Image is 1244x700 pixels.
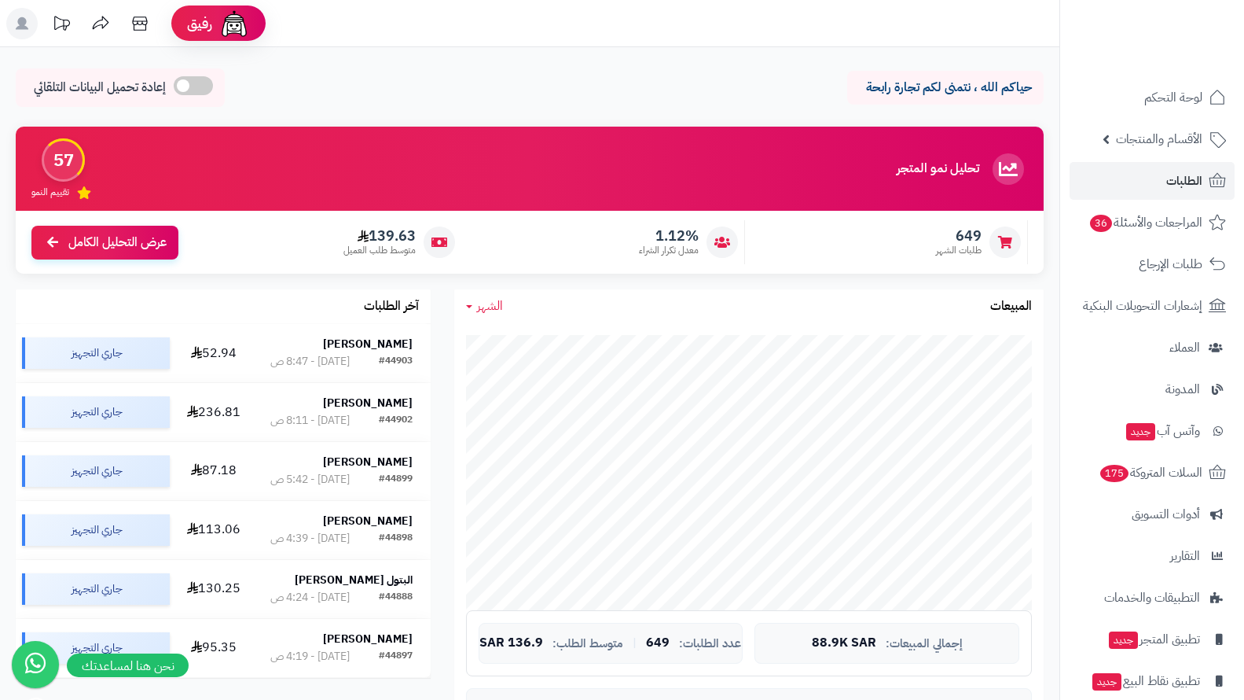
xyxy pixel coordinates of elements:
a: الشهر [466,297,503,315]
span: عدد الطلبات: [679,637,741,650]
span: عرض التحليل الكامل [68,234,167,252]
div: جاري التجهيز [22,396,170,428]
div: جاري التجهيز [22,573,170,605]
h3: المبيعات [990,300,1032,314]
span: المدونة [1165,378,1200,400]
td: 130.25 [176,560,252,618]
td: 95.35 [176,619,252,677]
img: ai-face.png [218,8,250,39]
span: 649 [646,636,670,650]
span: وآتس آب [1125,420,1200,442]
span: أدوات التسويق [1132,503,1200,525]
span: الأقسام والمنتجات [1116,128,1202,150]
div: [DATE] - 5:42 ص [270,472,350,488]
a: أدوات التسويق [1070,496,1235,533]
a: المدونة [1070,370,1235,408]
span: 175 [1100,465,1128,482]
span: التقارير [1170,545,1200,567]
td: 52.94 [176,324,252,382]
td: 113.06 [176,501,252,559]
a: تطبيق نقاط البيعجديد [1070,662,1235,700]
a: طلبات الإرجاع [1070,245,1235,283]
div: جاري التجهيز [22,632,170,664]
span: تقييم النمو [31,186,69,199]
span: جديد [1092,673,1121,691]
span: 649 [936,227,982,245]
span: التطبيقات والخدمات [1104,587,1200,609]
span: متوسط طلب العميل [343,244,416,257]
span: طلبات الشهر [936,244,982,257]
div: #44902 [379,413,413,429]
span: طلبات الإرجاع [1139,253,1202,275]
span: تطبيق المتجر [1107,628,1200,650]
div: جاري التجهيز [22,337,170,369]
a: لوحة التحكم [1070,79,1235,116]
a: الطلبات [1070,162,1235,200]
h3: آخر الطلبات [364,300,419,314]
div: #44898 [379,531,413,547]
span: 1.12% [639,227,699,245]
div: [DATE] - 4:39 ص [270,531,350,547]
strong: [PERSON_NAME] [323,395,413,411]
a: تطبيق المتجرجديد [1070,621,1235,658]
div: [DATE] - 4:24 ص [270,590,350,606]
span: جديد [1109,632,1138,649]
span: لوحة التحكم [1144,87,1202,109]
strong: [PERSON_NAME] [323,631,413,647]
a: إشعارات التحويلات البنكية [1070,287,1235,325]
a: وآتس آبجديد [1070,412,1235,450]
span: المراجعات والأسئلة [1088,212,1202,234]
span: الطلبات [1166,170,1202,192]
span: العملاء [1169,337,1200,359]
strong: البتول [PERSON_NAME] [295,572,413,588]
div: جاري التجهيز [22,514,170,546]
div: [DATE] - 4:19 ص [270,649,350,665]
span: 139.63 [343,227,416,245]
span: إجمالي المبيعات: [886,637,963,650]
h3: تحليل نمو المتجر [897,162,979,176]
span: 36 [1090,215,1112,232]
td: 87.18 [176,442,252,500]
span: 136.9 SAR [479,636,543,650]
span: إعادة تحميل البيانات التلقائي [34,79,166,97]
strong: [PERSON_NAME] [323,454,413,470]
a: السلات المتروكة175 [1070,454,1235,492]
span: السلات المتروكة [1099,462,1202,484]
span: جديد [1126,423,1155,440]
span: | [633,637,637,649]
span: معدل تكرار الشراء [639,244,699,257]
strong: [PERSON_NAME] [323,513,413,529]
span: إشعارات التحويلات البنكية [1083,295,1202,317]
p: حياكم الله ، نتمنى لكم تجارة رابحة [859,79,1032,97]
a: التقارير [1070,537,1235,575]
a: التطبيقات والخدمات [1070,579,1235,617]
div: #44899 [379,472,413,488]
a: عرض التحليل الكامل [31,226,178,260]
div: [DATE] - 8:47 ص [270,354,350,370]
strong: [PERSON_NAME] [323,336,413,352]
span: متوسط الطلب: [552,637,623,650]
span: 88.9K SAR [812,636,876,650]
div: #44897 [379,649,413,665]
a: المراجعات والأسئلة36 [1070,204,1235,241]
div: [DATE] - 8:11 ص [270,413,350,429]
span: رفيق [187,14,212,33]
div: جاري التجهيز [22,455,170,487]
a: العملاء [1070,329,1235,367]
a: تحديثات المنصة [42,8,81,43]
span: تطبيق نقاط البيع [1091,670,1200,692]
div: #44903 [379,354,413,370]
span: الشهر [477,297,503,315]
td: 236.81 [176,383,252,441]
div: #44888 [379,590,413,606]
